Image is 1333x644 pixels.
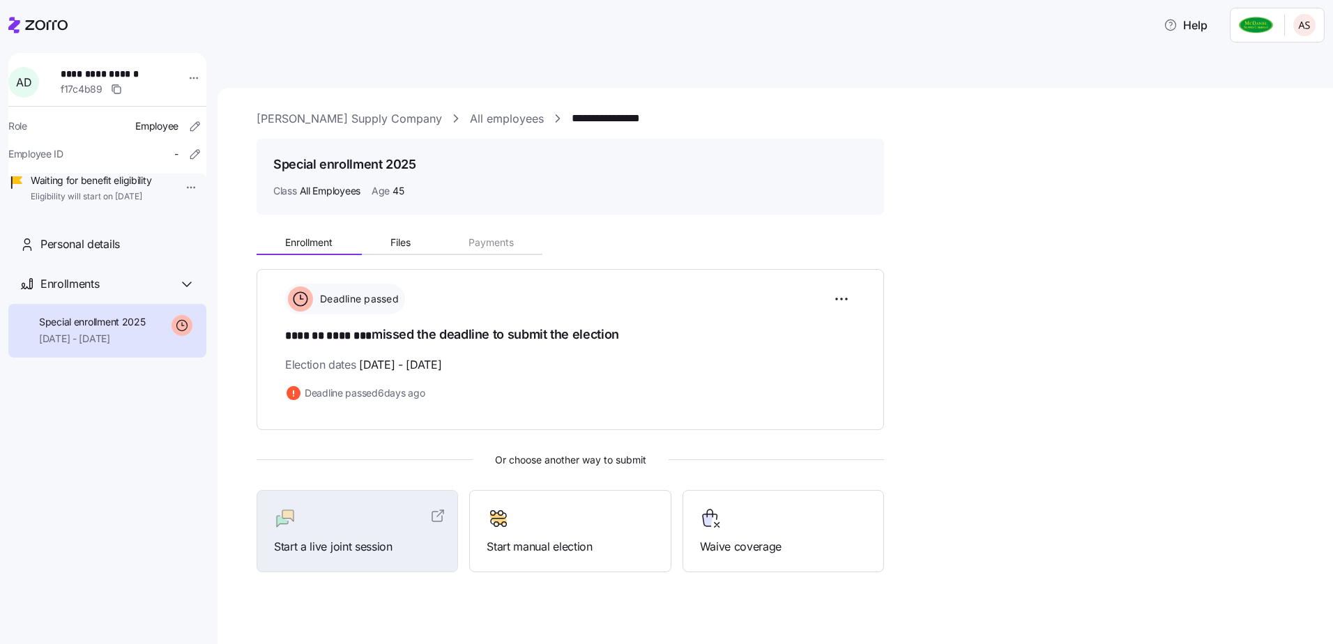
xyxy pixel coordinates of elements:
[300,184,360,198] span: All Employees
[305,386,425,400] span: Deadline passed 6 days ago
[257,110,442,128] a: [PERSON_NAME] Supply Company
[40,275,99,293] span: Enrollments
[359,356,441,374] span: [DATE] - [DATE]
[174,147,178,161] span: -
[16,77,31,88] span: A D
[40,236,120,253] span: Personal details
[135,119,178,133] span: Employee
[487,538,653,555] span: Start manual election
[285,325,855,345] h1: missed the deadline to submit the election
[274,538,441,555] span: Start a live joint session
[470,110,544,128] a: All employees
[31,174,151,187] span: Waiting for benefit eligibility
[31,191,151,203] span: Eligibility will start on [DATE]
[393,184,404,198] span: 45
[273,155,416,173] h1: Special enrollment 2025
[372,184,390,198] span: Age
[273,184,297,198] span: Class
[469,238,514,247] span: Payments
[257,452,884,468] span: Or choose another way to submit
[316,292,399,306] span: Deadline passed
[61,82,102,96] span: f17c4b89
[390,238,411,247] span: Files
[285,238,333,247] span: Enrollment
[39,315,146,329] span: Special enrollment 2025
[39,332,146,346] span: [DATE] - [DATE]
[8,147,63,161] span: Employee ID
[700,538,867,555] span: Waive coverage
[285,356,441,374] span: Election dates
[8,119,27,133] span: Role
